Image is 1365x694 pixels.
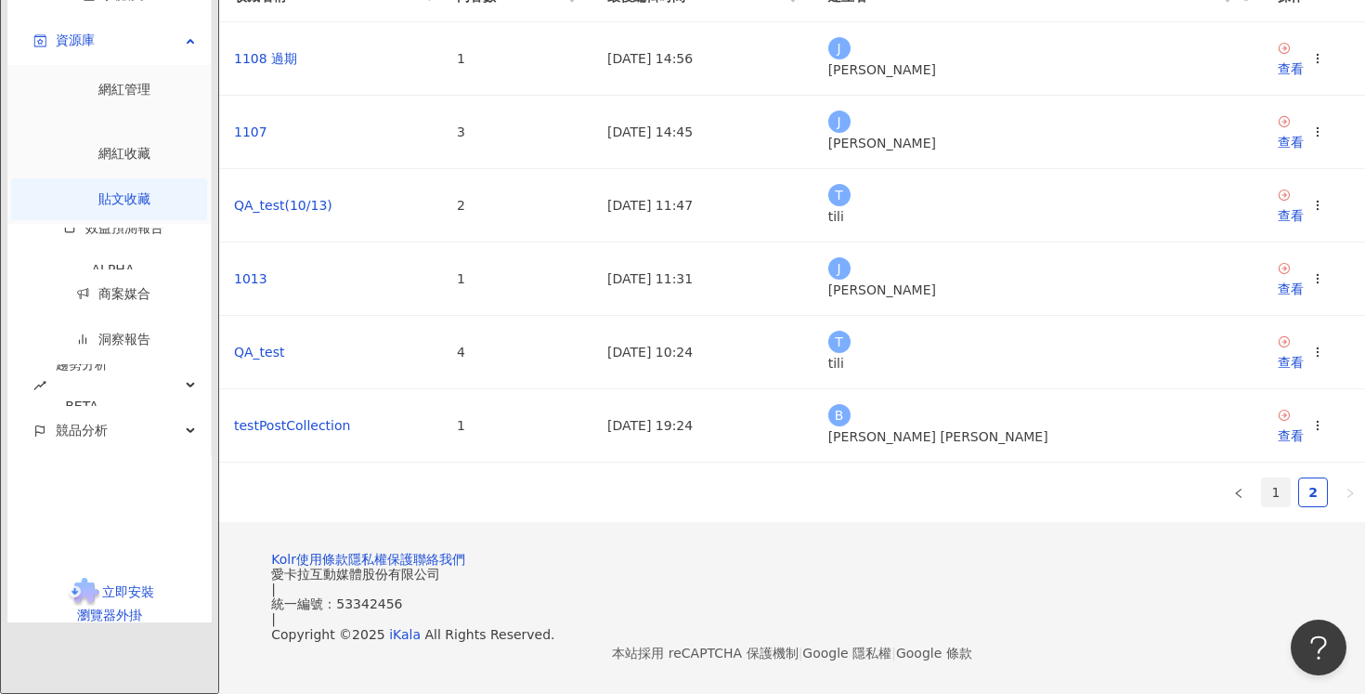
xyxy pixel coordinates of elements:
[56,386,108,427] div: BETA
[799,646,803,661] span: |
[348,552,413,567] a: 隱私權保護
[33,379,46,392] span: rise
[1278,261,1304,299] a: 查看
[1291,620,1346,675] iframe: Help Scout Beacon - Open
[835,405,844,426] span: B
[56,344,108,427] span: 趨勢分析
[271,582,276,596] span: |
[98,146,150,161] a: 網紅收藏
[77,584,154,622] span: 立即安裝 瀏覽器外掛
[1278,426,1304,446] div: 查看
[98,82,150,97] a: 網紅管理
[1299,478,1327,506] a: 2
[442,242,592,316] td: 1
[1262,478,1290,506] a: 1
[838,111,841,132] span: J
[271,552,296,567] a: Kolr
[234,124,267,139] a: 1107
[1278,41,1304,79] a: 查看
[66,578,102,608] img: chrome extension
[828,59,1248,80] div: [PERSON_NAME]
[1335,478,1365,507] li: Next Page
[1278,352,1304,373] div: 查看
[1261,478,1291,507] li: 1
[592,242,813,316] td: [DATE] 11:31
[612,642,971,664] span: 本站採用 reCAPTCHA 保護機制
[1278,279,1304,299] div: 查看
[1298,478,1328,507] li: 2
[442,96,592,169] td: 3
[271,611,276,626] span: |
[271,567,1313,582] div: 愛卡拉互動媒體股份有限公司
[838,258,841,279] span: J
[413,552,465,567] a: 聯絡我們
[76,286,150,301] a: 商案媒合
[296,552,348,567] a: 使用條款
[1278,132,1304,152] div: 查看
[1335,478,1365,507] button: right
[389,627,421,642] a: iKala
[271,596,1313,611] div: 統一編號：53342456
[442,22,592,96] td: 1
[828,426,1248,447] div: [PERSON_NAME] [PERSON_NAME]
[828,133,1248,153] div: [PERSON_NAME]
[234,345,284,360] a: QA_test
[1233,488,1244,499] span: left
[98,191,150,206] a: 貼文收藏
[234,418,350,433] a: testPostCollection
[1278,334,1304,373] a: 查看
[592,22,813,96] td: [DATE] 14:56
[56,20,95,61] span: 資源庫
[234,51,297,66] a: 1108 過期
[828,353,1248,373] div: tili
[838,38,841,59] span: J
[1278,408,1304,446] a: 查看
[1278,114,1304,152] a: 查看
[56,410,108,452] span: 競品分析
[1224,478,1254,507] li: Previous Page
[896,646,972,661] a: Google 條款
[1224,478,1254,507] button: left
[592,389,813,463] td: [DATE] 19:24
[76,332,150,347] a: 洞察報告
[271,627,1313,642] div: Copyright © 2025 All Rights Reserved.
[1278,188,1304,226] a: 查看
[1278,59,1304,79] div: 查看
[828,206,1248,227] div: tili
[835,185,843,205] span: T
[33,220,192,291] a: 效益預測報告ALPHA
[442,316,592,389] td: 4
[802,646,891,661] a: Google 隱私權
[592,96,813,169] td: [DATE] 14:45
[592,169,813,242] td: [DATE] 11:47
[442,169,592,242] td: 2
[234,198,332,213] a: QA_test(10/13)
[592,316,813,389] td: [DATE] 10:24
[1345,488,1356,499] span: right
[835,332,843,352] span: T
[234,271,267,286] a: 1013
[442,389,592,463] td: 1
[7,578,212,622] a: chrome extension立即安裝 瀏覽器外掛
[828,280,1248,300] div: [PERSON_NAME]
[891,646,896,661] span: |
[1278,205,1304,226] div: 查看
